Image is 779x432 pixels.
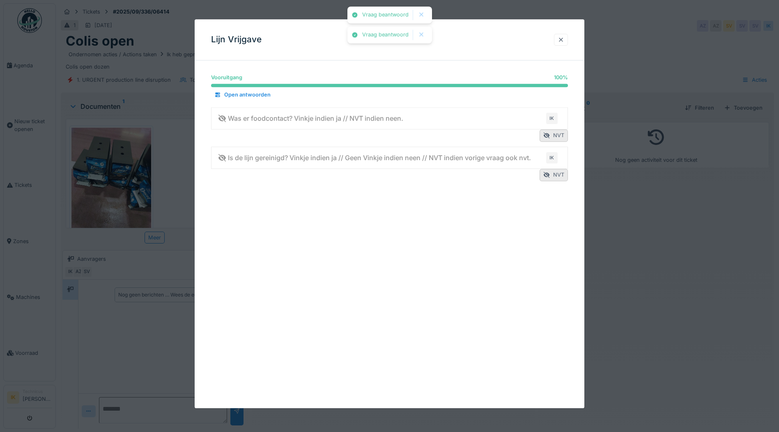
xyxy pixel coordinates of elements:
[540,130,568,142] div: NVT
[215,150,564,165] summary: Is de lijn gereinigd? Vinkje indien ja // Geen Vinkje indien neen // NVT indien vorige vraag ook ...
[554,74,568,81] div: 100 %
[362,11,409,18] div: Vraag beantwoord
[218,113,403,123] div: Was er foodcontact? Vinkje indien ja // NVT indien neen.
[546,113,558,124] div: IK
[546,152,558,163] div: IK
[540,169,568,181] div: NVT
[362,32,409,39] div: Vraag beantwoord
[211,34,262,45] h3: Lijn Vrijgave
[211,90,274,101] div: Open antwoorden
[218,153,531,163] div: Is de lijn gereinigd? Vinkje indien ja // Geen Vinkje indien neen // NVT indien vorige vraag ook ...
[215,111,564,126] summary: Was er foodcontact? Vinkje indien ja // NVT indien neen.IK
[211,84,568,87] progress: 100 %
[211,74,242,81] div: Vooruitgang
